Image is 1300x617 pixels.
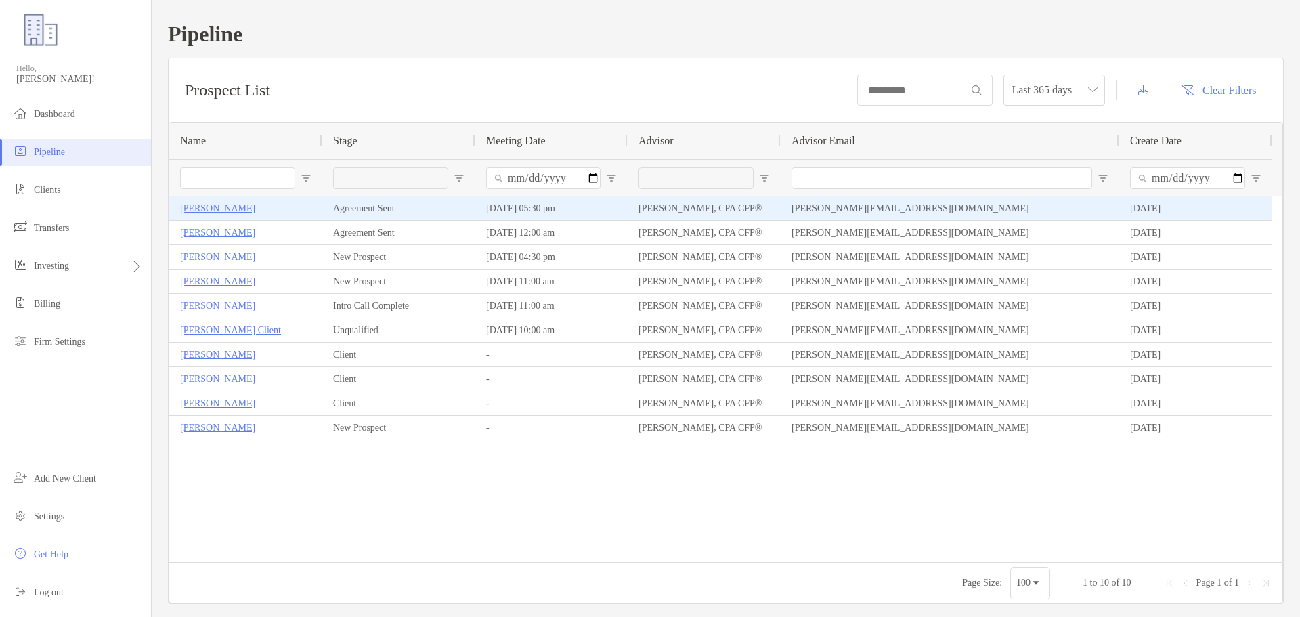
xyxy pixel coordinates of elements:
[322,196,475,220] div: Agreement Sent
[486,167,601,189] input: Meeting Date Filter Input
[1016,578,1031,589] div: 100
[180,135,206,147] span: Name
[1119,416,1272,440] div: [DATE]
[628,391,781,415] div: [PERSON_NAME], CPA CFP®
[333,135,357,147] span: Stage
[322,416,475,440] div: New Prospect
[1119,318,1272,342] div: [DATE]
[322,270,475,293] div: New Prospect
[628,221,781,244] div: [PERSON_NAME], CPA CFP®
[168,22,1284,47] h1: Pipeline
[180,322,281,339] a: [PERSON_NAME] Client
[1083,578,1087,588] span: 1
[34,109,75,119] span: Dashboard
[781,294,1119,318] div: [PERSON_NAME][EMAIL_ADDRESS][DOMAIN_NAME]
[972,85,982,95] img: input icon
[1090,578,1098,588] span: to
[1164,578,1175,589] div: First Page
[475,318,628,342] div: [DATE] 10:00 am
[475,294,628,318] div: [DATE] 11:00 am
[34,185,61,195] span: Clients
[322,245,475,269] div: New Prospect
[322,294,475,318] div: Intro Call Complete
[628,367,781,391] div: [PERSON_NAME], CPA CFP®
[185,81,270,100] h3: Prospect List
[34,473,96,484] span: Add New Client
[34,549,68,559] span: Get Help
[781,367,1119,391] div: [PERSON_NAME][EMAIL_ADDRESS][DOMAIN_NAME]
[475,221,628,244] div: [DATE] 12:00 am
[781,221,1119,244] div: [PERSON_NAME][EMAIL_ADDRESS][DOMAIN_NAME]
[1010,567,1050,599] div: Page Size
[781,416,1119,440] div: [PERSON_NAME][EMAIL_ADDRESS][DOMAIN_NAME]
[628,343,781,366] div: [PERSON_NAME], CPA CFP®
[34,299,60,309] span: Billing
[12,295,28,311] img: billing icon
[1224,578,1232,588] span: of
[1119,245,1272,269] div: [DATE]
[322,367,475,391] div: Client
[180,395,255,412] p: [PERSON_NAME]
[12,333,28,349] img: firm-settings icon
[606,173,617,184] button: Open Filter Menu
[180,249,255,265] a: [PERSON_NAME]
[1119,367,1272,391] div: [DATE]
[781,391,1119,415] div: [PERSON_NAME][EMAIL_ADDRESS][DOMAIN_NAME]
[628,196,781,220] div: [PERSON_NAME], CPA CFP®
[1119,221,1272,244] div: [DATE]
[12,545,28,561] img: get-help icon
[1012,75,1097,105] span: Last 365 days
[322,343,475,366] div: Client
[628,318,781,342] div: [PERSON_NAME], CPA CFP®
[1122,578,1131,588] span: 10
[180,167,295,189] input: Name Filter Input
[34,337,85,347] span: Firm Settings
[475,245,628,269] div: [DATE] 04:30 pm
[34,511,64,522] span: Settings
[34,147,65,157] span: Pipeline
[322,391,475,415] div: Client
[628,416,781,440] div: [PERSON_NAME], CPA CFP®
[180,200,255,217] a: [PERSON_NAME]
[12,105,28,121] img: dashboard icon
[12,583,28,599] img: logout icon
[475,391,628,415] div: -
[180,346,255,363] p: [PERSON_NAME]
[180,297,255,314] a: [PERSON_NAME]
[475,416,628,440] div: -
[1130,167,1245,189] input: Create Date Filter Input
[638,135,674,147] span: Advisor
[792,135,855,147] span: Advisor Email
[16,74,143,85] span: [PERSON_NAME]!
[16,5,65,54] img: Zoe Logo
[322,318,475,342] div: Unqualified
[180,273,255,290] p: [PERSON_NAME]
[1119,294,1272,318] div: [DATE]
[1111,578,1119,588] span: of
[180,419,255,436] p: [PERSON_NAME]
[1196,578,1215,588] span: Page
[12,219,28,235] img: transfers icon
[12,257,28,273] img: investing icon
[1261,578,1272,589] div: Last Page
[759,173,770,184] button: Open Filter Menu
[12,469,28,486] img: add_new_client icon
[781,270,1119,293] div: [PERSON_NAME][EMAIL_ADDRESS][DOMAIN_NAME]
[628,294,781,318] div: [PERSON_NAME], CPA CFP®
[1119,343,1272,366] div: [DATE]
[962,578,1002,589] div: Page Size:
[475,270,628,293] div: [DATE] 11:00 am
[322,221,475,244] div: Agreement Sent
[486,135,546,147] span: Meeting Date
[781,196,1119,220] div: [PERSON_NAME][EMAIL_ADDRESS][DOMAIN_NAME]
[1244,578,1255,589] div: Next Page
[475,196,628,220] div: [DATE] 05:30 pm
[1130,135,1182,147] span: Create Date
[475,343,628,366] div: -
[1170,75,1267,105] button: Clear Filters
[34,223,69,233] span: Transfers
[781,245,1119,269] div: [PERSON_NAME][EMAIL_ADDRESS][DOMAIN_NAME]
